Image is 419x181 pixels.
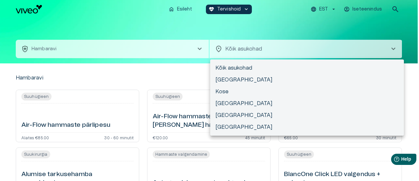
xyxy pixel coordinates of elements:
li: [GEOGRAPHIC_DATA] [210,109,404,121]
li: [GEOGRAPHIC_DATA] [210,121,404,133]
li: Kõik asukohad [210,62,404,74]
li: Kose [210,86,404,98]
iframe: Help widget launcher [368,151,419,170]
li: [GEOGRAPHIC_DATA] [210,98,404,109]
li: [GEOGRAPHIC_DATA] [210,74,404,86]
